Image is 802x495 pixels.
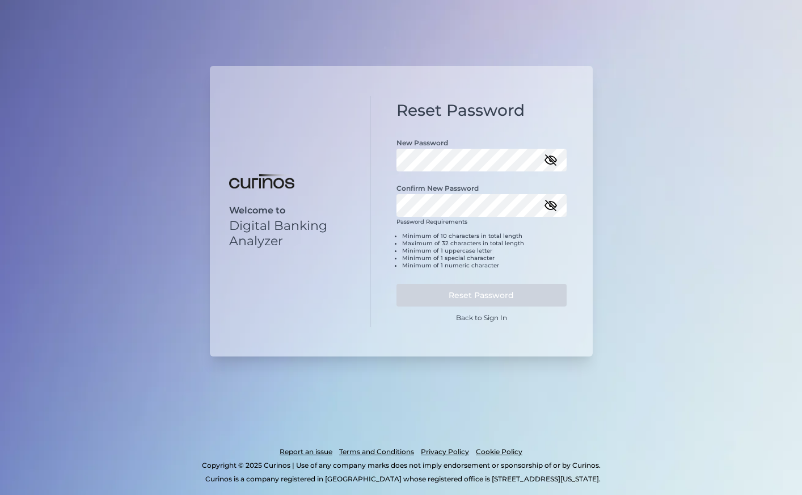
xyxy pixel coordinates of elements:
[396,184,479,192] label: Confirm New Password
[56,459,746,472] p: Copyright © 2025 Curinos | Use of any company marks does not imply endorsement or sponsorship of ...
[396,284,567,307] button: Reset Password
[402,247,567,254] li: Minimum of 1 uppercase letter
[456,313,507,322] a: Back to Sign In
[396,101,567,120] h1: Reset Password
[229,205,351,216] p: Welcome to
[229,174,294,189] img: Digital Banking Analyzer
[339,445,414,459] a: Terms and Conditions
[396,139,448,147] label: New Password
[280,445,332,459] a: Report an issue
[421,445,469,459] a: Privacy Policy
[402,262,567,269] li: Minimum of 1 numeric character
[396,218,567,278] div: Password Requirements
[476,445,522,459] a: Cookie Policy
[402,254,567,262] li: Minimum of 1 special character
[402,240,567,247] li: Maximum of 32 characters in total length
[402,232,567,240] li: Minimum of 10 characters in total length
[229,218,351,249] p: Digital Banking Analyzer
[59,472,746,486] p: Curinos is a company registered in [GEOGRAPHIC_DATA] whose registered office is [STREET_ADDRESS][...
